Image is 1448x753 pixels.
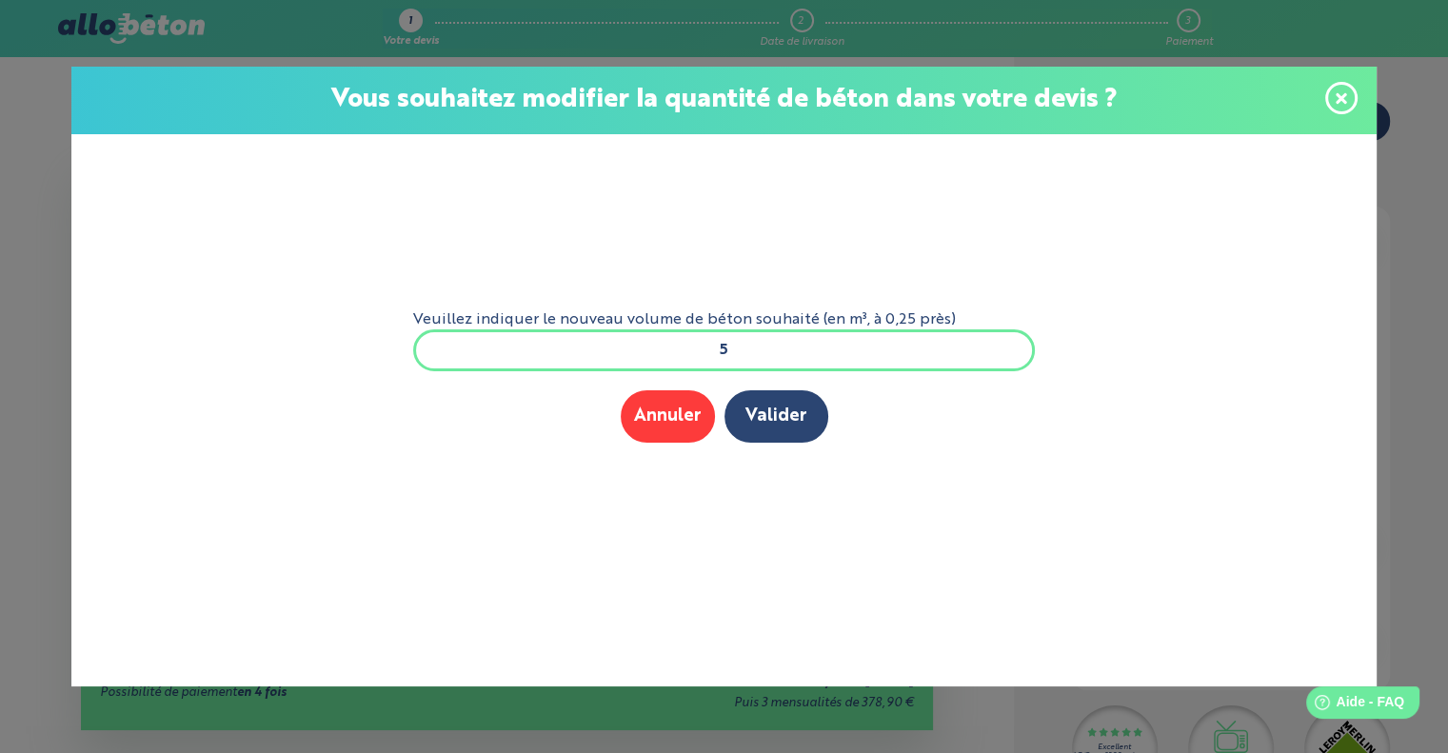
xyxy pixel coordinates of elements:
[724,390,828,443] button: Valider
[413,329,1036,371] input: xxx
[621,390,715,443] button: Annuler
[413,311,1036,328] label: Veuillez indiquer le nouveau volume de béton souhaité (en m³, à 0,25 près)
[1279,679,1427,732] iframe: Help widget launcher
[90,86,1358,115] p: Vous souhaitez modifier la quantité de béton dans votre devis ?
